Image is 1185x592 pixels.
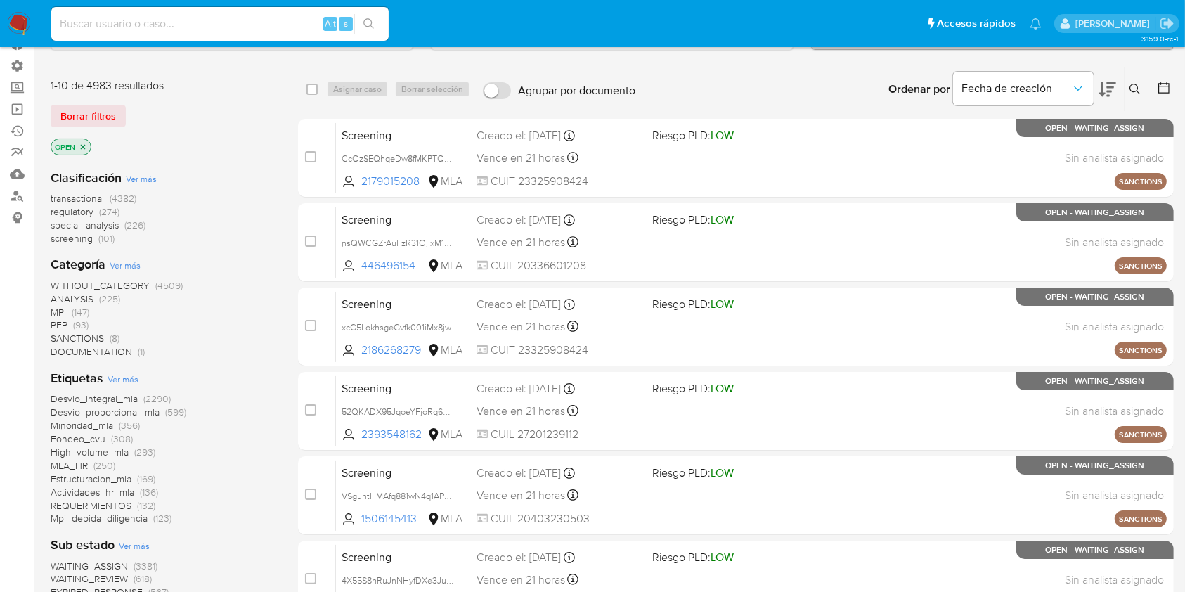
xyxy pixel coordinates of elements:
[1075,17,1155,30] p: ludmila.lanatti@mercadolibre.com
[344,17,348,30] span: s
[1030,18,1042,30] a: Notificaciones
[1160,16,1174,31] a: Salir
[1141,33,1178,44] span: 3.159.0-rc-1
[51,15,389,33] input: Buscar usuario o caso...
[325,17,336,30] span: Alt
[937,16,1016,31] span: Accesos rápidos
[354,14,383,34] button: search-icon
